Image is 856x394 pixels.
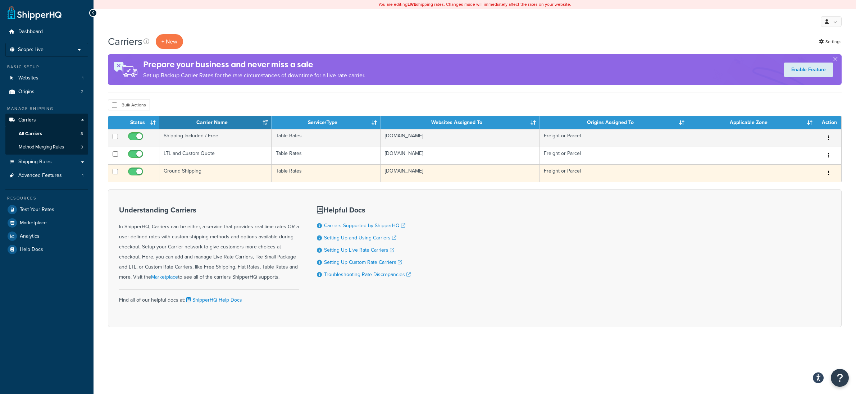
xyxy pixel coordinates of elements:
[81,89,83,95] span: 2
[5,127,88,141] a: All Carriers 3
[18,75,38,81] span: Websites
[5,203,88,216] a: Test Your Rates
[20,247,43,253] span: Help Docs
[18,89,35,95] span: Origins
[18,159,52,165] span: Shipping Rules
[18,173,62,179] span: Advanced Features
[5,141,88,154] li: Method Merging Rules
[185,296,242,304] a: ShipperHQ Help Docs
[159,164,272,182] td: Ground Shipping
[324,222,405,229] a: Carriers Supported by ShipperHQ
[272,147,381,164] td: Table Rates
[5,25,88,38] a: Dashboard
[324,258,402,266] a: Setting Up Custom Rate Carriers
[539,116,688,129] th: Origins Assigned To: activate to sort column ascending
[122,116,159,129] th: Status: activate to sort column ascending
[82,173,83,179] span: 1
[20,233,40,239] span: Analytics
[784,63,833,77] a: Enable Feature
[407,1,416,8] b: LIVE
[5,141,88,154] a: Method Merging Rules 3
[5,72,88,85] a: Websites 1
[831,369,849,387] button: Open Resource Center
[5,216,88,229] a: Marketplace
[108,100,150,110] button: Bulk Actions
[5,114,88,155] li: Carriers
[156,34,183,49] button: + New
[5,72,88,85] li: Websites
[5,85,88,98] li: Origins
[324,246,394,254] a: Setting Up Live Rate Carriers
[108,35,142,49] h1: Carriers
[18,47,44,53] span: Scope: Live
[20,220,47,226] span: Marketplace
[272,116,381,129] th: Service/Type: activate to sort column ascending
[539,147,688,164] td: Freight or Parcel
[5,243,88,256] a: Help Docs
[381,129,539,147] td: [DOMAIN_NAME]
[324,271,411,278] a: Troubleshooting Rate Discrepancies
[5,64,88,70] div: Basic Setup
[381,147,539,164] td: [DOMAIN_NAME]
[119,206,299,282] div: In ShipperHQ, Carriers can be either, a service that provides real-time rates OR a user-defined r...
[143,70,365,81] p: Set up Backup Carrier Rates for the rare circumstances of downtime for a live rate carrier.
[819,37,842,47] a: Settings
[19,144,64,150] span: Method Merging Rules
[5,106,88,112] div: Manage Shipping
[816,116,841,129] th: Action
[272,164,381,182] td: Table Rates
[5,169,88,182] li: Advanced Features
[5,114,88,127] a: Carriers
[18,117,36,123] span: Carriers
[151,273,178,281] a: Marketplace
[5,230,88,243] a: Analytics
[8,5,62,20] a: ShipperHQ Home
[159,147,272,164] td: LTL and Custom Quote
[381,116,539,129] th: Websites Assigned To: activate to sort column ascending
[5,195,88,201] div: Resources
[119,289,299,305] div: Find all of our helpful docs at:
[81,144,83,150] span: 3
[539,164,688,182] td: Freight or Parcel
[539,129,688,147] td: Freight or Parcel
[119,206,299,214] h3: Understanding Carriers
[5,127,88,141] li: All Carriers
[82,75,83,81] span: 1
[381,164,539,182] td: [DOMAIN_NAME]
[81,131,83,137] span: 3
[5,155,88,169] a: Shipping Rules
[159,129,272,147] td: Shipping Included / Free
[5,169,88,182] a: Advanced Features 1
[108,54,143,85] img: ad-rules-rateshop-fe6ec290ccb7230408bd80ed9643f0289d75e0ffd9eb532fc0e269fcd187b520.png
[20,207,54,213] span: Test Your Rates
[18,29,43,35] span: Dashboard
[324,234,396,242] a: Setting Up and Using Carriers
[159,116,272,129] th: Carrier Name: activate to sort column ascending
[143,59,365,70] h4: Prepare your business and never miss a sale
[5,85,88,98] a: Origins 2
[317,206,411,214] h3: Helpful Docs
[272,129,381,147] td: Table Rates
[19,131,42,137] span: All Carriers
[688,116,816,129] th: Applicable Zone: activate to sort column ascending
